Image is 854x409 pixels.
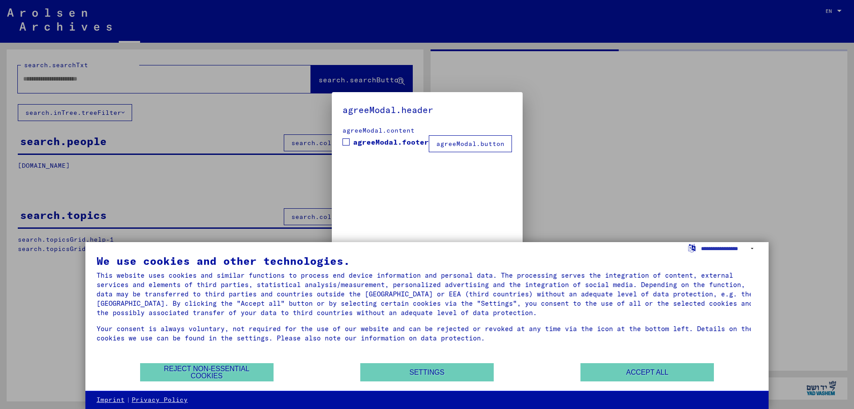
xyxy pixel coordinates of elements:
div: We use cookies and other technologies. [97,255,757,266]
div: This website uses cookies and similar functions to process end device information and personal da... [97,271,757,317]
button: agreeModal.button [429,135,512,152]
div: agreeModal.content [342,126,512,135]
span: agreeModal.footer [353,137,429,147]
div: Your consent is always voluntary, not required for the use of our website and can be rejected or ... [97,324,757,343]
button: Settings [360,363,494,381]
button: Reject non-essential cookies [140,363,274,381]
button: Accept all [580,363,714,381]
a: Privacy Policy [132,396,188,405]
h5: agreeModal.header [342,103,512,117]
a: Imprint [97,396,125,405]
